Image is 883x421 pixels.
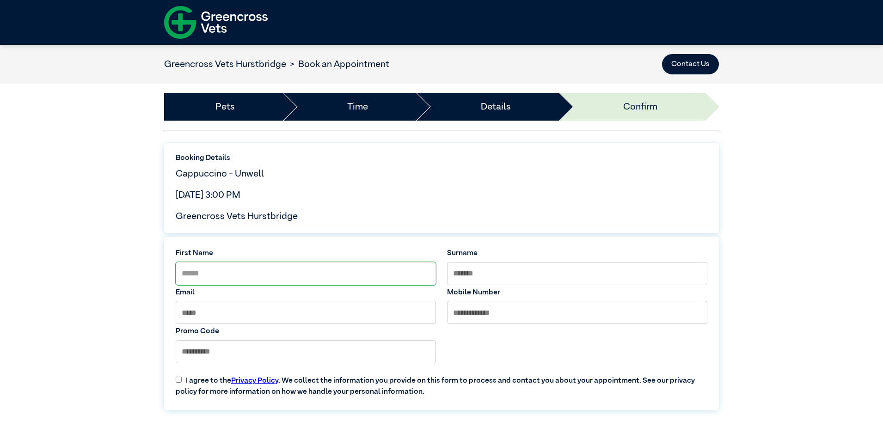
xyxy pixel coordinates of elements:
nav: breadcrumb [164,57,389,71]
label: Promo Code [176,326,436,337]
a: Time [347,100,368,114]
a: Greencross Vets Hurstbridge [164,60,286,69]
a: Pets [215,100,235,114]
label: Surname [447,248,707,259]
span: [DATE] 3:00 PM [176,190,240,200]
a: Details [481,100,511,114]
label: Booking Details [176,153,707,164]
span: Cappuccino - Unwell [176,169,264,178]
label: First Name [176,248,436,259]
label: Email [176,287,436,298]
label: Mobile Number [447,287,707,298]
img: f-logo [164,2,268,43]
input: I agree to thePrivacy Policy. We collect the information you provide on this form to process and ... [176,377,182,383]
label: I agree to the . We collect the information you provide on this form to process and contact you a... [170,368,713,397]
a: Privacy Policy [231,377,278,384]
button: Contact Us [662,54,719,74]
li: Book an Appointment [286,57,389,71]
span: Greencross Vets Hurstbridge [176,212,298,221]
